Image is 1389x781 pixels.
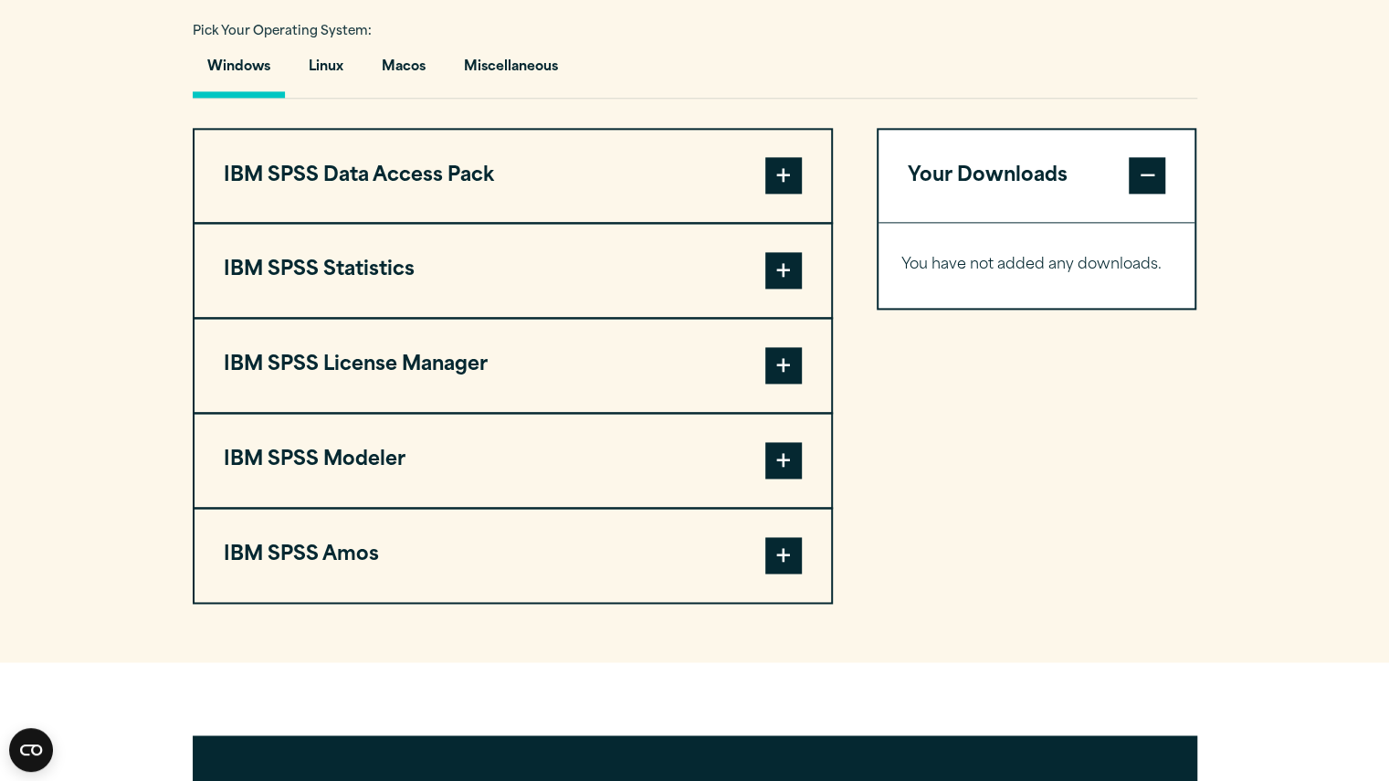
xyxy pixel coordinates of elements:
button: Your Downloads [879,130,1195,223]
button: IBM SPSS License Manager [195,319,831,412]
button: Macos [367,46,440,98]
button: IBM SPSS Modeler [195,414,831,507]
div: Your Downloads [879,222,1195,308]
button: IBM SPSS Amos [195,509,831,602]
button: Windows [193,46,285,98]
p: You have not added any downloads. [901,252,1173,279]
button: IBM SPSS Data Access Pack [195,130,831,223]
span: Pick Your Operating System: [193,26,372,37]
button: Miscellaneous [449,46,573,98]
button: Open CMP widget [9,728,53,772]
button: IBM SPSS Statistics [195,224,831,317]
button: Linux [294,46,358,98]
